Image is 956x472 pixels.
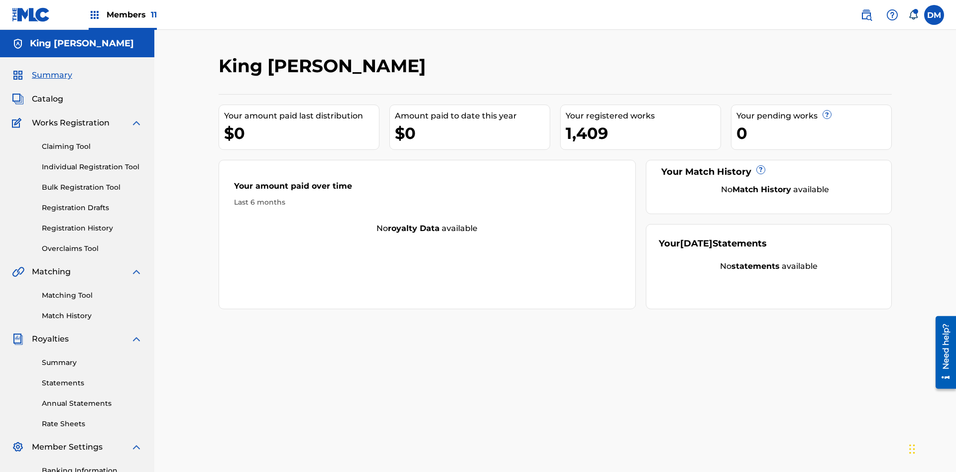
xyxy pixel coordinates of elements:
[130,266,142,278] img: expand
[388,224,440,233] strong: royalty data
[736,122,891,144] div: 0
[234,197,620,208] div: Last 6 months
[42,182,142,193] a: Bulk Registration Tool
[566,110,720,122] div: Your registered works
[42,378,142,388] a: Statements
[860,9,872,21] img: search
[12,69,24,81] img: Summary
[12,441,24,453] img: Member Settings
[219,55,431,77] h2: King [PERSON_NAME]
[732,185,791,194] strong: Match History
[909,434,915,464] div: Drag
[42,290,142,301] a: Matching Tool
[42,243,142,254] a: Overclaims Tool
[42,311,142,321] a: Match History
[886,9,898,21] img: help
[32,266,71,278] span: Matching
[32,69,72,81] span: Summary
[928,312,956,394] iframe: Resource Center
[224,110,379,122] div: Your amount paid last distribution
[42,223,142,234] a: Registration History
[107,9,157,20] span: Members
[89,9,101,21] img: Top Rightsholders
[757,166,765,174] span: ?
[659,260,879,272] div: No available
[12,69,72,81] a: SummarySummary
[924,5,944,25] div: User Menu
[12,93,24,105] img: Catalog
[130,441,142,453] img: expand
[856,5,876,25] a: Public Search
[12,266,24,278] img: Matching
[736,110,891,122] div: Your pending works
[234,180,620,197] div: Your amount paid over time
[32,333,69,345] span: Royalties
[42,203,142,213] a: Registration Drafts
[908,10,918,20] div: Notifications
[32,93,63,105] span: Catalog
[659,237,767,250] div: Your Statements
[42,162,142,172] a: Individual Registration Tool
[906,424,956,472] iframe: Chat Widget
[12,333,24,345] img: Royalties
[12,7,50,22] img: MLC Logo
[42,141,142,152] a: Claiming Tool
[130,333,142,345] img: expand
[224,122,379,144] div: $0
[30,38,134,49] h5: King McTesterson
[32,441,103,453] span: Member Settings
[395,122,550,144] div: $0
[42,357,142,368] a: Summary
[659,165,879,179] div: Your Match History
[566,122,720,144] div: 1,409
[32,117,110,129] span: Works Registration
[12,117,25,129] img: Works Registration
[680,238,713,249] span: [DATE]
[395,110,550,122] div: Amount paid to date this year
[42,398,142,409] a: Annual Statements
[12,93,63,105] a: CatalogCatalog
[130,117,142,129] img: expand
[671,184,879,196] div: No available
[731,261,780,271] strong: statements
[823,111,831,118] span: ?
[12,38,24,50] img: Accounts
[151,10,157,19] span: 11
[42,419,142,429] a: Rate Sheets
[219,223,635,235] div: No available
[882,5,902,25] div: Help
